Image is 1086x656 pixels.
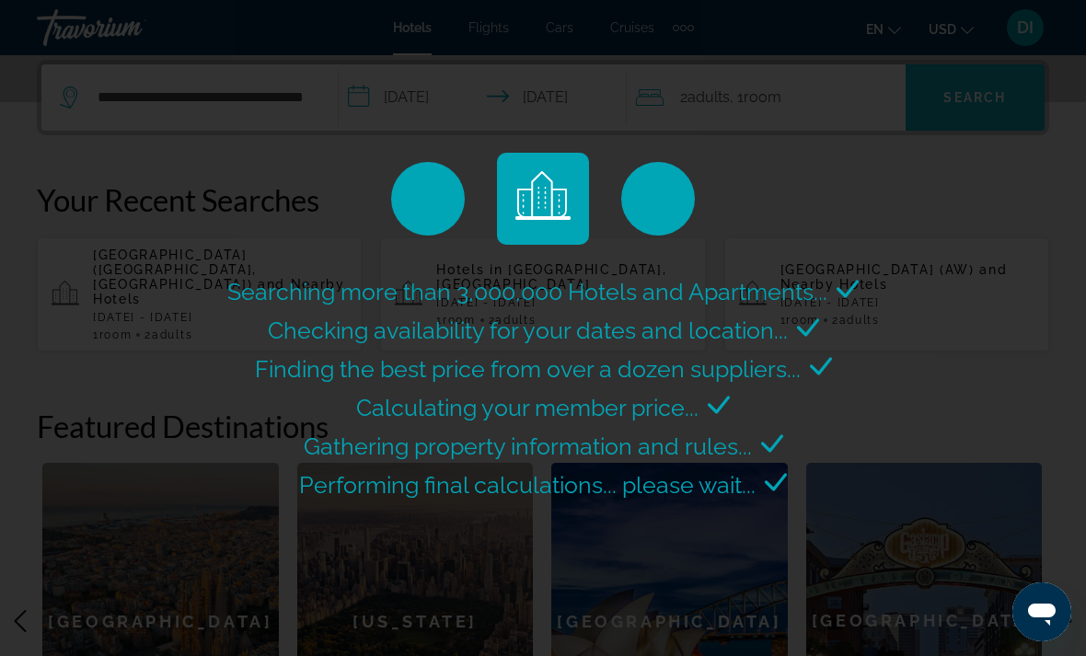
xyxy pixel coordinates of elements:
span: Gathering property information and rules... [304,432,752,460]
span: Performing final calculations... please wait... [299,471,756,499]
iframe: Button to launch messaging window [1012,582,1071,641]
span: Finding the best price from over a dozen suppliers... [255,355,801,383]
span: Calculating your member price... [356,394,699,421]
span: Searching more than 3,000,000 Hotels and Apartments... [227,278,827,305]
span: Checking availability for your dates and location... [268,316,788,344]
